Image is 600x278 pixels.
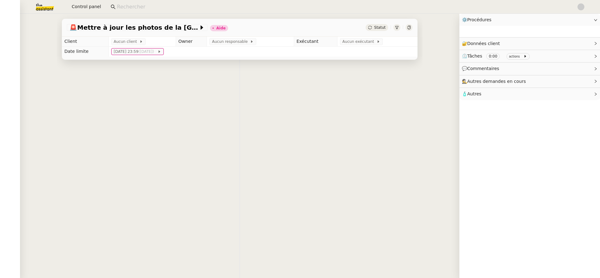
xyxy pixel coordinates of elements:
div: ⏲️Tâches 0:00 actions [459,50,600,62]
span: ⚙️ [462,16,494,23]
span: ⏲️ [462,53,532,58]
span: 🧴 [462,91,481,96]
td: Client [62,37,108,47]
span: Commentaires [467,66,499,71]
div: Aide [216,26,226,30]
span: Mettre à jour les photos de la [GEOGRAPHIC_DATA] [69,24,199,31]
span: Aucun client [114,38,139,45]
td: Owner [176,37,207,47]
span: 🔐 [462,40,502,47]
span: 🕵️ [462,79,529,84]
span: Autres demandes en cours [467,79,526,84]
span: Données client [467,41,500,46]
span: Aucun responsable [212,38,250,45]
span: 🚨 [69,24,77,31]
div: 🧴Autres [459,88,600,100]
div: ⚙️Procédures [459,14,600,26]
div: 💬Commentaires [459,63,600,75]
div: 🕵️Autres demandes en cours [459,75,600,88]
td: Exécutant [294,37,337,47]
div: 🔐Données client [459,38,600,50]
button: Control panel [67,3,105,11]
span: Tâches [467,53,482,58]
td: Date limite [62,47,108,57]
span: 💬 [462,66,502,71]
span: ([DATE]) [138,49,155,54]
span: Autres [467,91,481,96]
nz-tag: 0:00 [486,53,500,59]
span: Statut [374,25,386,30]
span: Control panel [72,3,101,10]
input: Rechercher [117,3,570,11]
span: [DATE] 23:59 [114,48,157,55]
small: actions [509,55,520,58]
span: Aucun exécutant [342,38,377,45]
span: Procédures [467,17,492,22]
